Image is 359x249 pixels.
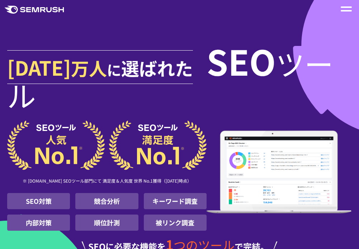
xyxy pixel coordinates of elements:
[7,53,71,81] span: [DATE]
[7,193,70,209] li: SEO対策
[7,215,70,231] li: 内部対策
[75,215,138,231] li: 順位計測
[107,59,121,80] span: に
[75,193,138,209] li: 競合分析
[207,36,276,86] span: SEO
[121,55,193,81] span: 選ばれた
[7,42,333,116] span: ツール
[71,55,107,81] span: 万人
[7,170,207,193] div: ※ [DOMAIN_NAME] SEOツール部門にて 満足度＆人気度 世界 No.1獲得（[DATE]時点）
[144,193,207,209] li: キーワード調査
[144,215,207,231] li: 被リンク調査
